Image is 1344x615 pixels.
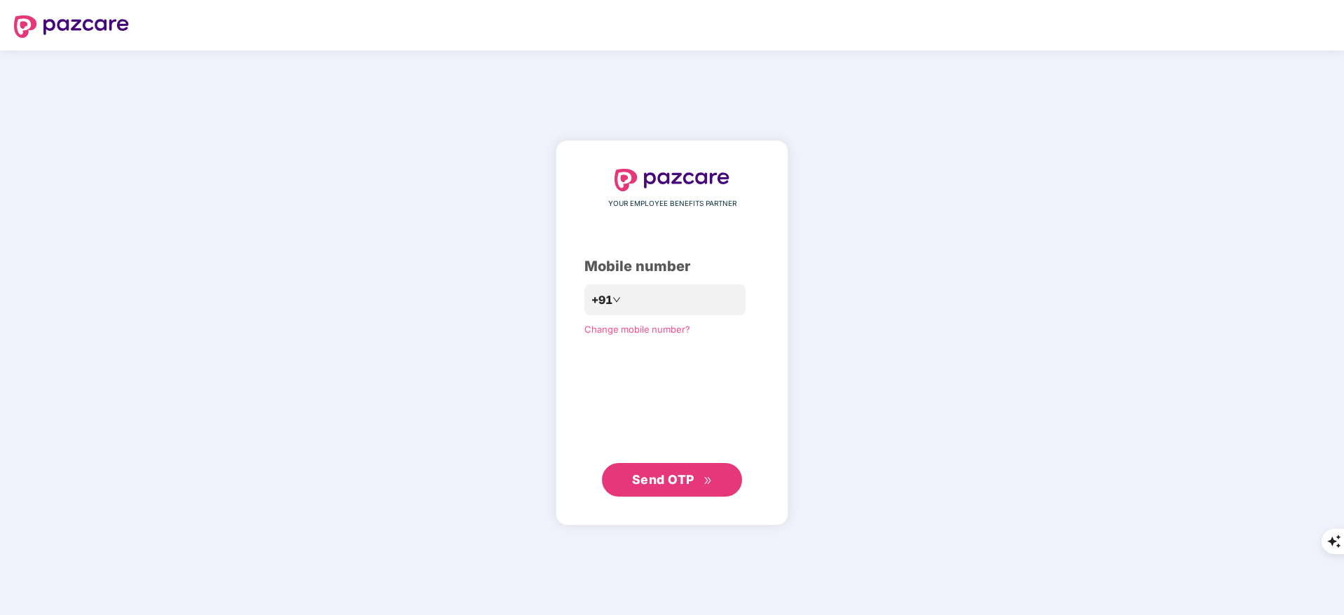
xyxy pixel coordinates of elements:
img: logo [615,169,729,191]
button: Send OTPdouble-right [602,463,742,497]
span: Send OTP [632,472,694,487]
span: double-right [704,476,713,485]
a: Change mobile number? [584,324,690,335]
img: logo [14,15,129,38]
span: down [612,296,621,304]
div: Mobile number [584,256,760,277]
span: YOUR EMPLOYEE BENEFITS PARTNER [608,198,736,209]
span: +91 [591,291,612,309]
